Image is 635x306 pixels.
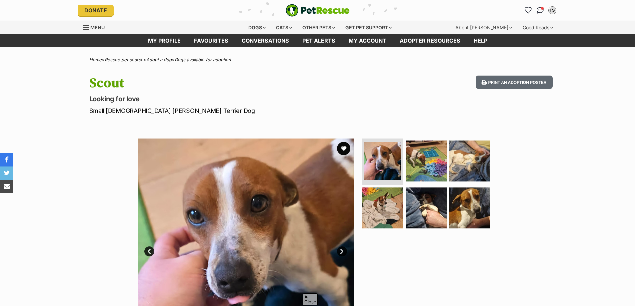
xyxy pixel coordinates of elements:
a: PetRescue [286,4,350,17]
a: My account [342,34,393,47]
div: About [PERSON_NAME] [451,21,517,34]
div: Other pets [298,21,340,34]
img: Photo of Scout [406,141,447,181]
p: Small [DEMOGRAPHIC_DATA] [PERSON_NAME] Terrier Dog [89,106,371,115]
button: favourite [337,142,350,155]
a: Pet alerts [296,34,342,47]
img: chat-41dd97257d64d25036548639549fe6c8038ab92f7586957e7f3b1b290dea8141.svg [537,7,544,14]
ul: Account quick links [523,5,558,16]
a: Dogs available for adoption [175,57,231,62]
img: Photo of Scout [449,141,490,181]
div: Get pet support [341,21,396,34]
a: Rescue pet search [105,57,143,62]
div: Good Reads [518,21,558,34]
button: Print an adoption poster [476,76,552,89]
img: logo-e224e6f780fb5917bec1dbf3a21bbac754714ae5b6737aabdf751b685950b380.svg [286,4,350,17]
a: Adopter resources [393,34,467,47]
img: Photo of Scout [406,187,447,228]
a: Next [337,246,347,256]
a: My profile [141,34,187,47]
img: Photo of Scout [364,142,401,180]
a: Donate [78,5,114,16]
a: Help [467,34,494,47]
a: Conversations [535,5,546,16]
img: Photo of Scout [449,187,490,228]
div: Dogs [244,21,270,34]
a: Favourites [523,5,534,16]
a: conversations [235,34,296,47]
a: Home [89,57,102,62]
a: Adopt a dog [146,57,172,62]
span: Menu [90,25,105,30]
a: Menu [83,21,109,33]
a: Prev [144,246,154,256]
img: Photo of Scout [362,187,403,228]
span: Close [303,293,318,305]
div: Cats [271,21,297,34]
p: Looking for love [89,94,371,104]
div: TS [549,7,556,14]
h1: Scout [89,76,371,91]
a: Favourites [187,34,235,47]
button: My account [547,5,558,16]
div: > > > [73,57,563,62]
